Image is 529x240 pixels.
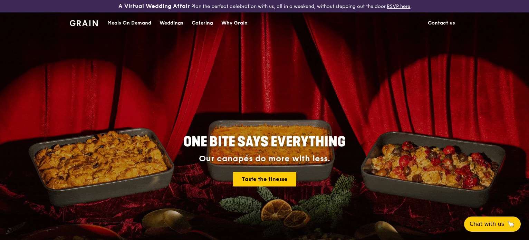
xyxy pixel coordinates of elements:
[424,13,459,33] a: Contact us
[140,154,389,164] div: Our canapés do more with less.
[387,3,410,9] a: RSVP here
[107,13,151,33] div: Meals On Demand
[88,3,441,10] div: Plan the perfect celebration with us, all in a weekend, without stepping out the door.
[183,134,346,150] span: ONE BITE SAYS EVERYTHING
[192,13,213,33] div: Catering
[70,12,98,33] a: GrainGrain
[233,172,296,186] a: Taste the finesse
[507,220,515,228] span: 🦙
[187,13,217,33] a: Catering
[217,13,252,33] a: Why Grain
[155,13,187,33] a: Weddings
[470,220,504,228] span: Chat with us
[70,20,98,26] img: Grain
[160,13,183,33] div: Weddings
[221,13,248,33] div: Why Grain
[118,3,190,10] h3: A Virtual Wedding Affair
[464,217,521,232] button: Chat with us🦙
